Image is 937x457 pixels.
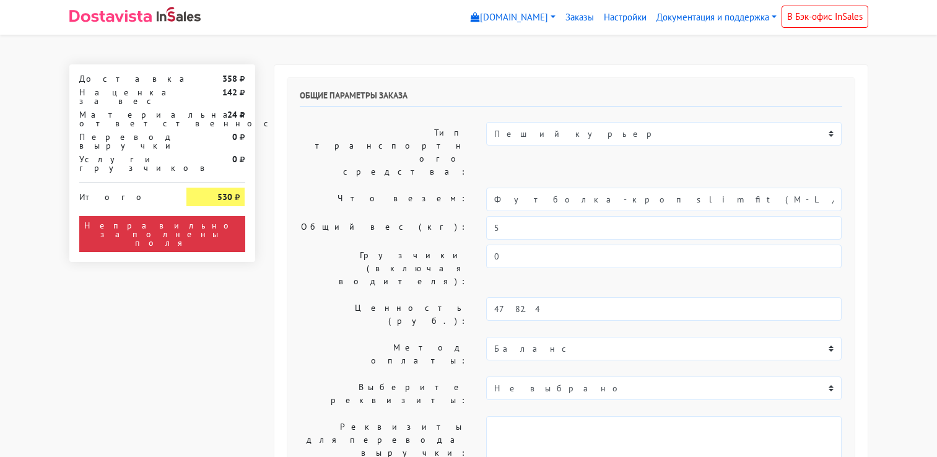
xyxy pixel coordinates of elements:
img: InSales [157,7,201,22]
div: Доставка [70,74,178,83]
strong: 0 [232,154,237,165]
strong: 530 [217,191,232,202]
label: Что везем: [290,188,477,211]
div: Неправильно заполнены поля [79,216,245,252]
label: Общий вес (кг): [290,216,477,240]
label: Метод оплаты: [290,337,477,372]
label: Тип транспортного средства: [290,122,477,183]
label: Выберите реквизиты: [290,376,477,411]
strong: 142 [222,87,237,98]
img: Dostavista - срочная курьерская служба доставки [69,10,152,22]
a: В Бэк-офис InSales [782,6,868,28]
a: Настройки [599,6,652,30]
div: Услуги грузчиков [70,155,178,172]
a: Документация и поддержка [652,6,782,30]
label: Ценность (руб.): [290,297,477,332]
strong: 24 [227,109,237,120]
a: [DOMAIN_NAME] [466,6,560,30]
div: Перевод выручки [70,133,178,150]
label: Грузчики (включая водителя): [290,245,477,292]
div: Наценка за вес [70,88,178,105]
a: Заказы [560,6,599,30]
strong: 0 [232,131,237,142]
div: Материальная ответственность [70,110,178,128]
div: Итого [79,188,168,201]
strong: 358 [222,73,237,84]
h6: Общие параметры заказа [300,90,842,107]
